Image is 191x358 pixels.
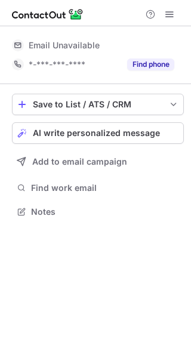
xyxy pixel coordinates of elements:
[12,122,184,144] button: AI write personalized message
[12,151,184,172] button: Add to email campaign
[32,157,127,166] span: Add to email campaign
[33,100,163,109] div: Save to List / ATS / CRM
[31,206,179,217] span: Notes
[127,58,174,70] button: Reveal Button
[33,128,160,138] span: AI write personalized message
[29,40,100,51] span: Email Unavailable
[12,7,84,21] img: ContactOut v5.3.10
[12,203,184,220] button: Notes
[12,180,184,196] button: Find work email
[31,183,179,193] span: Find work email
[12,94,184,115] button: save-profile-one-click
